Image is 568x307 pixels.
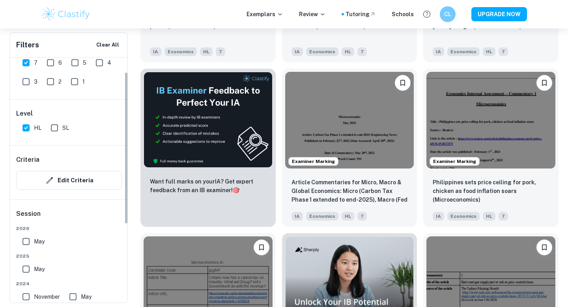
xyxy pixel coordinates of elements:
h6: Level [16,109,122,118]
span: HL [200,47,213,56]
p: Review [299,10,326,19]
img: Clastify logo [41,6,91,22]
span: IA [150,47,161,56]
p: Exemplars [247,10,283,19]
button: Bookmark [395,75,411,91]
span: HL [342,47,354,56]
span: 2025 [16,253,122,260]
a: Examiner MarkingBookmarkArticle Commentaries for Micro, Macro & Global Economics: Micro (Carbon T... [282,69,417,227]
span: May [81,292,92,301]
span: 7 [357,47,367,56]
img: Economics IA example thumbnail: Article Commentaries for Micro, Macro & [285,72,414,168]
span: 2026 [16,225,122,232]
a: Examiner MarkingBookmarkPhilippines sets price ceiling for pork, chicken as food inflation soars ... [423,69,559,227]
button: Bookmark [536,240,552,255]
button: CL [440,6,456,22]
p: Philippines sets price ceiling for pork, chicken as food inflation soars (Microeconomics) [433,178,549,204]
span: 5 [83,58,86,67]
span: Economics [447,212,480,221]
span: Economics [306,212,338,221]
img: Thumbnail [144,72,273,168]
a: ThumbnailWant full marks on yourIA? Get expert feedback from an IB examiner! [140,69,276,227]
span: 🎯 [233,187,239,193]
span: 7 [34,58,37,67]
p: Want full marks on your IA ? Get expert feedback from an IB examiner! [150,177,266,195]
span: 3 [34,77,37,86]
span: IA [291,47,303,56]
span: HL [342,212,354,221]
button: Edit Criteria [16,171,122,190]
span: 2 [58,77,62,86]
h6: Filters [16,39,39,51]
span: 7 [357,212,367,221]
span: HL [483,212,495,221]
a: Schools [392,10,414,19]
span: IA [291,212,303,221]
span: 7 [499,47,508,56]
span: IA [433,47,444,56]
span: 1 [82,77,85,86]
p: Article Commentaries for Micro, Macro & Global Economics: Micro (Carbon Tax Phase 1 extended to e... [291,178,408,205]
span: 7 [499,212,508,221]
h6: Session [16,209,122,225]
span: November [34,292,60,301]
span: May [34,265,45,273]
span: May [34,237,45,246]
span: HL [34,124,41,132]
span: 6 [58,58,62,67]
button: Bookmark [536,75,552,91]
button: UPGRADE NOW [471,7,527,21]
span: HL [483,47,495,56]
span: Examiner Marking [430,158,479,165]
button: Help and Feedback [420,7,433,21]
span: Economics [164,47,197,56]
span: 4 [107,58,111,67]
button: Clear All [94,39,121,51]
span: Economics [306,47,338,56]
img: Economics IA example thumbnail: Philippines sets price ceiling for pork, [426,72,555,168]
span: 2024 [16,280,122,287]
span: IA [433,212,444,221]
h6: CL [443,10,452,19]
h6: Criteria [16,155,39,165]
a: Tutoring [346,10,376,19]
span: Examiner Marking [289,158,338,165]
button: Bookmark [254,240,269,255]
span: 7 [216,47,225,56]
span: Economics [447,47,480,56]
span: SL [62,124,69,132]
